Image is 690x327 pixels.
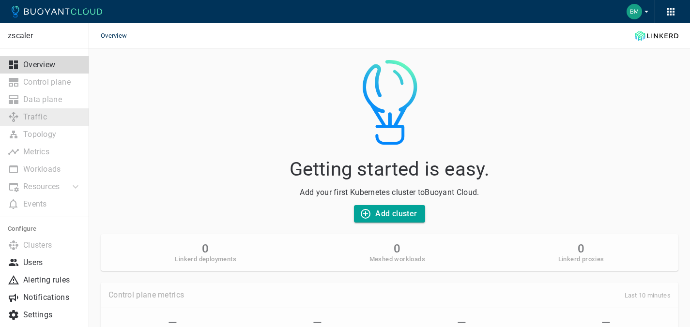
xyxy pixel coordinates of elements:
[558,242,604,255] h2: 0
[23,60,81,70] p: Overview
[108,290,184,300] p: Control plane metrics
[175,255,236,263] h5: Linkerd deployments
[354,205,425,223] button: Add cluster
[369,242,425,255] h2: 0
[101,155,678,180] h1: Getting started is easy.
[101,188,678,197] p: Add your first Kubernetes cluster to Buoyant Cloud .
[375,209,417,219] h4: Add cluster
[369,255,425,263] h5: Meshed workloads
[23,275,81,285] p: Alerting rules
[8,225,81,233] h5: Configure
[23,310,81,320] p: Settings
[23,258,81,268] p: Users
[23,293,81,302] p: Notifications
[101,23,138,48] span: Overview
[175,242,236,255] h2: 0
[8,31,81,41] p: zscaler
[558,255,604,263] h5: Linkerd proxies
[627,4,642,19] img: Bea Munoz
[625,292,671,299] span: Last 10 minutes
